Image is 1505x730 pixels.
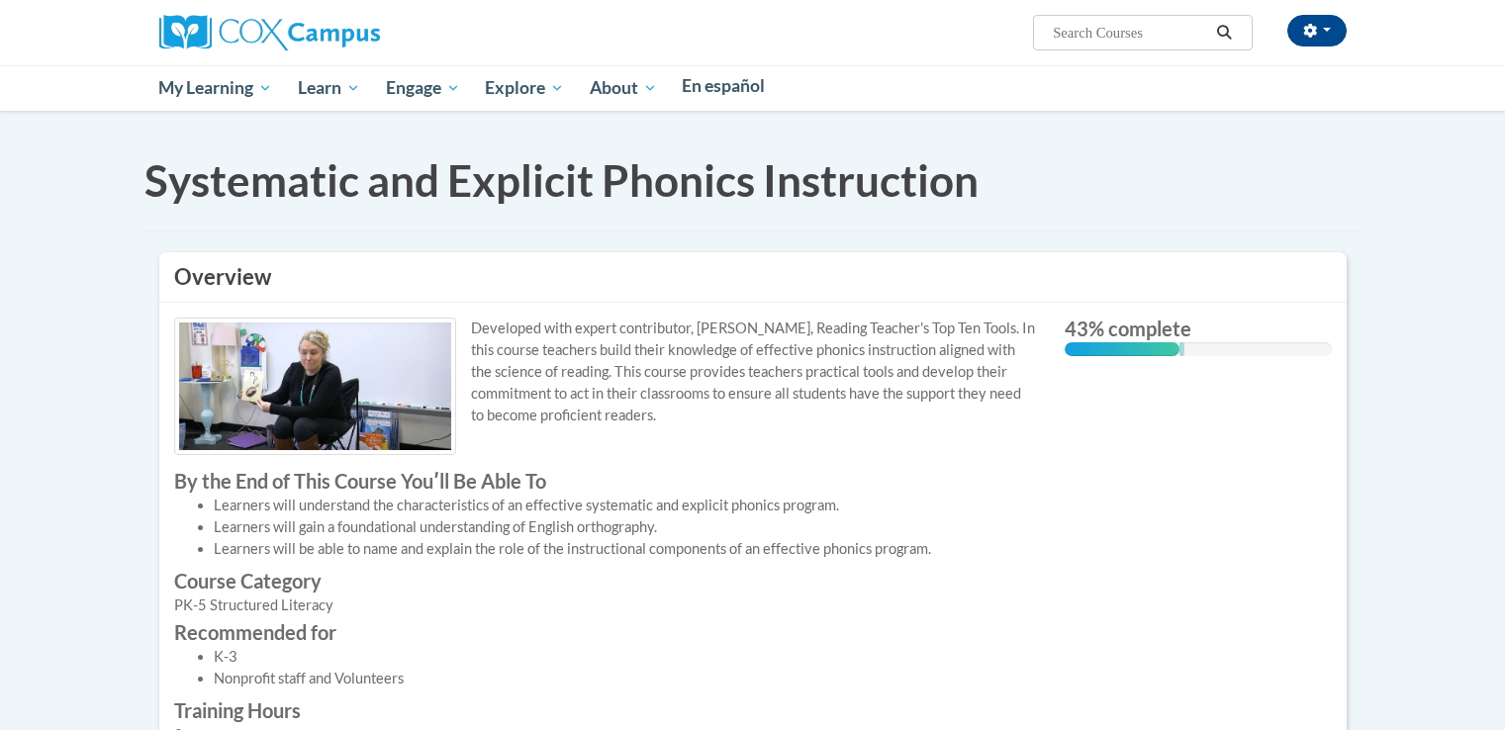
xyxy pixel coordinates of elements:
a: Engage [373,65,473,111]
h3: Overview [174,262,1332,293]
li: Learners will gain a foundational understanding of English orthography. [214,516,1035,538]
a: My Learning [146,65,286,111]
span: En español [682,75,765,96]
li: Nonprofit staff and Volunteers [214,668,1035,689]
span: Learn [298,76,360,100]
img: Cox Campus [159,15,380,50]
span: Engage [386,76,460,100]
label: By the End of This Course Youʹll Be Able To [174,470,1035,492]
label: Training Hours [174,699,1035,721]
li: Learners will understand the characteristics of an effective systematic and explicit phonics prog... [214,495,1035,516]
a: About [577,65,670,111]
i:  [1215,26,1233,41]
div: 43% complete [1065,342,1179,356]
span: Systematic and Explicit Phonics Instruction [144,154,979,206]
span: Explore [485,76,564,100]
img: Course logo image [174,318,456,454]
button: Search [1209,21,1239,45]
span: About [590,76,657,100]
div: PK-5 Structured Literacy [174,594,1035,616]
a: Cox Campus [159,23,380,40]
a: En español [670,65,779,107]
li: Learners will be able to name and explain the role of the instructional components of an effectiv... [214,538,1035,560]
button: Account Settings [1287,15,1347,46]
span: My Learning [158,76,272,100]
input: Search Courses [1051,21,1209,45]
a: Learn [285,65,373,111]
label: Course Category [174,570,1035,592]
label: 43% complete [1065,318,1332,339]
p: Developed with expert contributor, [PERSON_NAME], Reading Teacher's Top Ten Tools. In this course... [174,318,1035,426]
li: K-3 [214,646,1035,668]
div: 0.001% [1179,342,1184,356]
label: Recommended for [174,621,1035,643]
a: Explore [472,65,577,111]
div: Main menu [130,65,1376,111]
